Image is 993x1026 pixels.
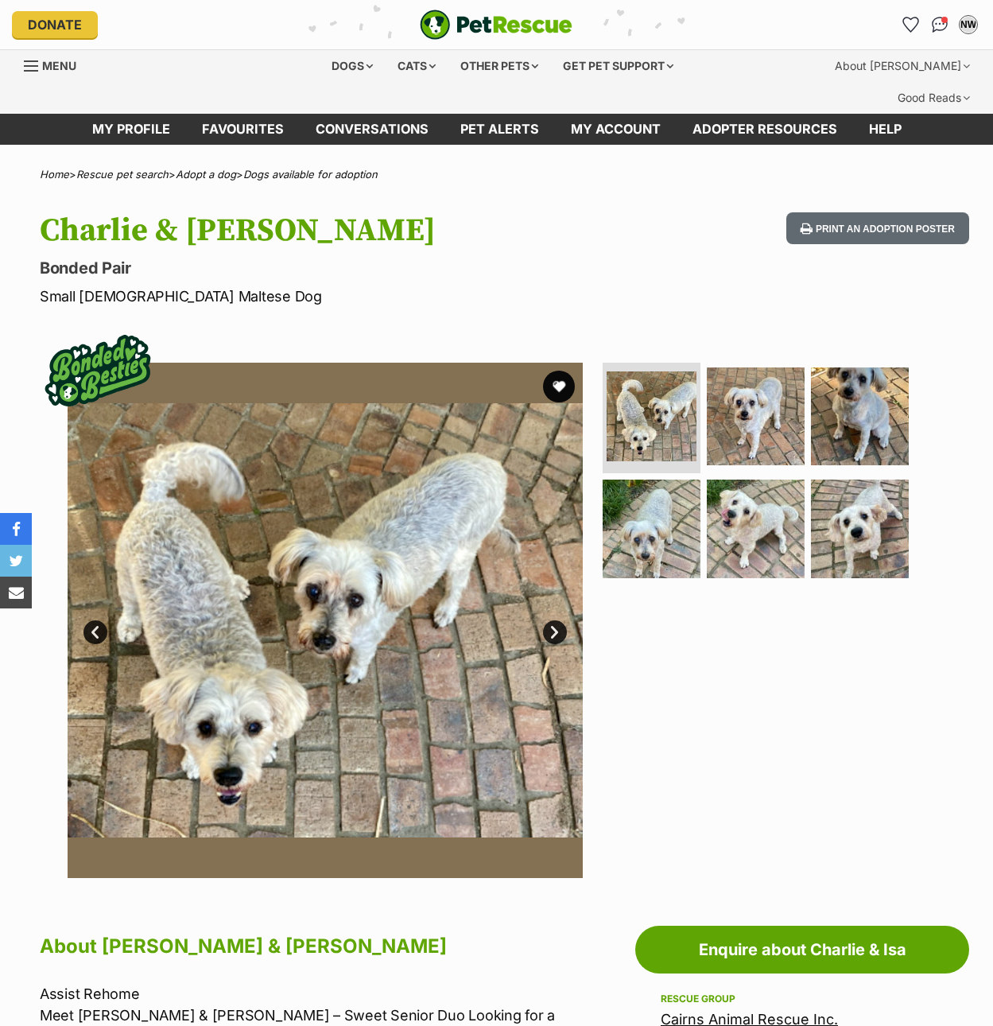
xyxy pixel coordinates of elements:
a: Enquire about Charlie & Isa [635,926,969,974]
img: bonded besties [34,307,161,434]
a: Home [40,168,69,181]
img: Photo of Charlie & Isa [603,480,700,577]
a: Menu [24,50,87,79]
a: Adopter resources [677,114,853,145]
a: Rescue pet search [76,168,169,181]
a: Favourites [186,114,300,145]
button: My account [956,12,981,37]
p: Small [DEMOGRAPHIC_DATA] Maltese Dog [40,286,607,307]
div: Cats [386,50,447,82]
a: Prev [83,620,107,644]
img: chat-41dd97257d64d25036548639549fe6c8038ab92f7586957e7f3b1b290dea8141.svg [932,17,948,33]
a: conversations [300,114,444,145]
button: favourite [543,371,575,402]
a: Next [543,620,567,644]
h1: Charlie & [PERSON_NAME] [40,212,607,249]
a: Help [853,114,917,145]
img: Photo of Charlie & Isa [607,371,696,461]
img: Photo of Charlie & Isa [68,363,583,878]
a: Adopt a dog [176,168,236,181]
a: Conversations [927,12,952,37]
a: Pet alerts [444,114,555,145]
img: Photo of Charlie & Isa [811,367,909,465]
div: Get pet support [552,50,685,82]
a: Donate [12,11,98,38]
a: My profile [76,114,186,145]
h2: About [PERSON_NAME] & [PERSON_NAME] [40,929,591,964]
a: PetRescue [420,10,572,40]
div: Rescue group [661,993,944,1005]
div: About [PERSON_NAME] [824,50,981,82]
a: Dogs available for adoption [243,168,378,181]
p: Bonded Pair [40,257,607,279]
button: Print an adoption poster [786,212,969,245]
div: Good Reads [886,82,981,114]
a: My account [555,114,677,145]
img: Photo of Charlie & Isa [811,480,909,577]
div: Other pets [449,50,549,82]
a: Favourites [898,12,924,37]
ul: Account quick links [898,12,981,37]
div: NW [960,17,976,33]
span: Menu [42,59,76,72]
img: logo-e224e6f780fb5917bec1dbf3a21bbac754714ae5b6737aabdf751b685950b380.svg [420,10,572,40]
img: Photo of Charlie & Isa [707,480,805,577]
img: Photo of Charlie & Isa [707,367,805,465]
div: Dogs [320,50,384,82]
